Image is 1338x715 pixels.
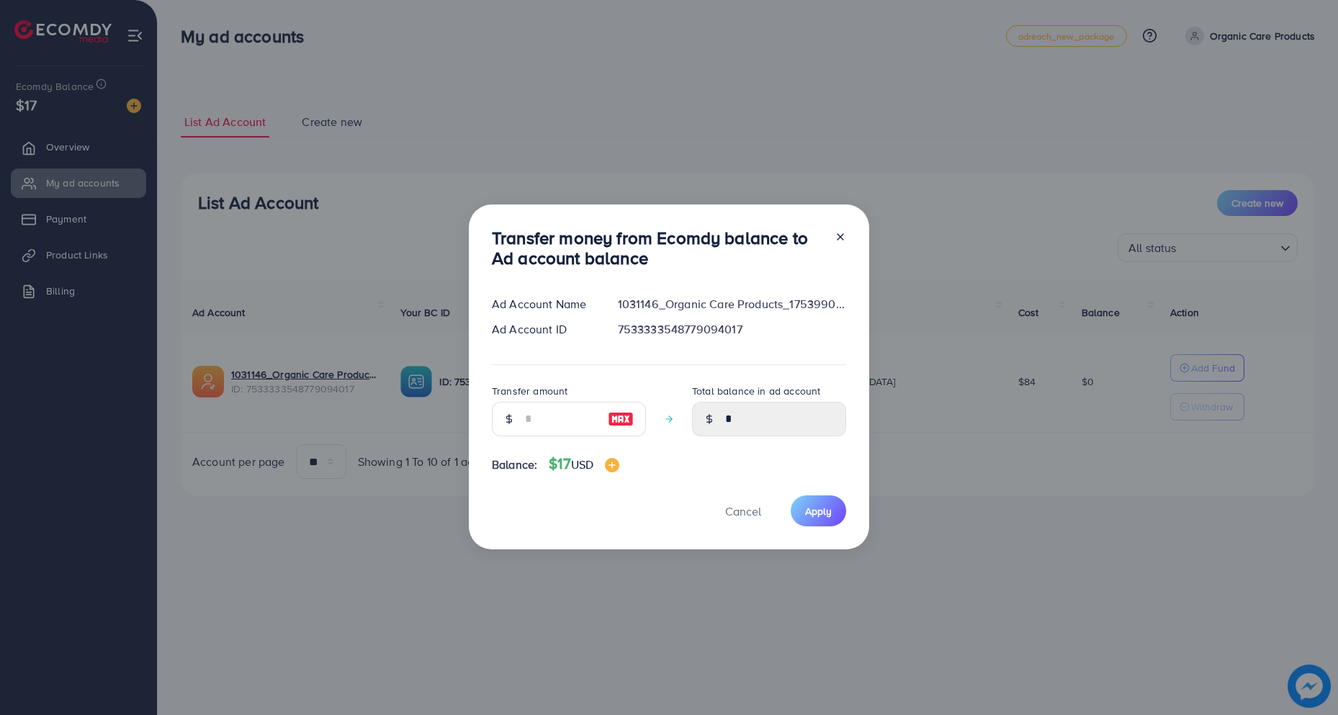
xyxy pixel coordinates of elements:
label: Total balance in ad account [692,384,820,398]
div: Ad Account Name [480,296,606,312]
h3: Transfer money from Ecomdy balance to Ad account balance [492,228,823,269]
h4: $17 [549,455,619,473]
span: Balance: [492,457,537,473]
span: Cancel [725,503,761,519]
span: Apply [805,504,832,518]
button: Cancel [707,495,779,526]
img: image [608,410,634,428]
button: Apply [791,495,846,526]
label: Transfer amount [492,384,567,398]
span: USD [571,457,593,472]
div: Ad Account ID [480,321,606,338]
div: 1031146_Organic Care Products_1753990938207 [606,296,858,312]
div: 7533333548779094017 [606,321,858,338]
img: image [605,458,619,472]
